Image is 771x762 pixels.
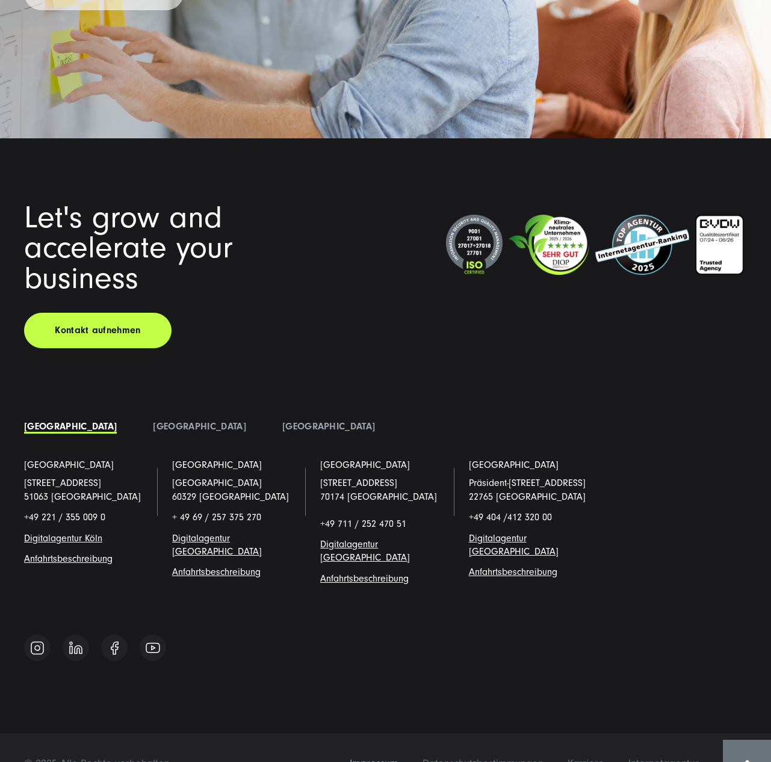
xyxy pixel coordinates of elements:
[24,511,154,524] p: +49 221 / 355 009 0
[595,215,690,275] img: Top Internetagentur und Full Service Digitalagentur SUNZINET - 2024
[69,641,82,654] img: Follow us on Linkedin
[469,476,599,503] p: Präsident-[STREET_ADDRESS] 22765 [GEOGRAPHIC_DATA]
[507,512,552,523] span: 412 320 00
[172,491,289,502] a: 60329 [GEOGRAPHIC_DATA]
[320,458,410,472] a: [GEOGRAPHIC_DATA]
[509,215,589,275] img: Klimaneutrales Unternehmen SUNZINET GmbH
[172,512,261,523] span: + 49 69 / 257 375 270
[320,573,409,584] a: Anfahrtsbeschreibung
[320,518,406,529] span: +49 711 / 252 470 51
[446,215,503,275] img: ISO-Siegel_2024_dunkel
[172,533,262,557] a: Digitalagentur [GEOGRAPHIC_DATA]
[320,491,437,502] a: 70174 [GEOGRAPHIC_DATA]
[146,642,160,653] img: Follow us on Youtube
[282,421,375,432] a: [GEOGRAPHIC_DATA]
[469,458,559,472] a: [GEOGRAPHIC_DATA]
[469,512,552,523] span: +49 404 /
[24,200,233,296] span: Let's grow and accelerate your business
[172,478,262,488] span: [GEOGRAPHIC_DATA]
[30,641,45,656] img: Follow us on Instagram
[172,458,262,472] a: [GEOGRAPHIC_DATA]
[172,567,255,577] a: Anfahrtsbeschreibun
[24,553,113,564] a: Anfahrtsbeschreibung
[469,533,559,557] a: Digitalagentur [GEOGRAPHIC_DATA]
[111,641,119,655] img: Follow us on Facebook
[24,478,101,488] a: [STREET_ADDRESS]
[24,313,172,348] a: Kontakt aufnehmen
[98,533,102,544] a: n
[469,567,557,577] a: Anfahrtsbeschreibung
[172,567,261,577] span: g
[24,491,141,502] a: 51063 [GEOGRAPHIC_DATA]
[153,421,246,432] a: [GEOGRAPHIC_DATA]
[320,478,397,488] a: [STREET_ADDRESS]
[695,215,744,275] img: BVDW-Zertifizierung-Weiß
[24,421,117,432] a: [GEOGRAPHIC_DATA]
[320,539,410,563] a: Digitalagentur [GEOGRAPHIC_DATA]
[24,533,98,544] a: Digitalagentur Köl
[24,458,114,472] a: [GEOGRAPHIC_DATA]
